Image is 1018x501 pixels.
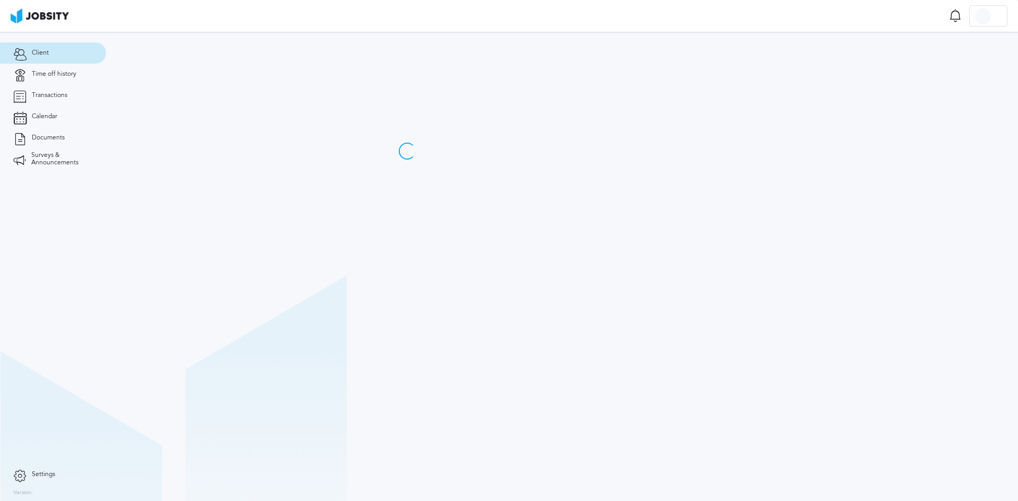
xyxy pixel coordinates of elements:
[32,71,76,78] span: Time off history
[11,8,69,23] img: ab4bad089aa723f57921c736e9817d99.png
[32,49,49,57] span: Client
[32,92,67,99] span: Transactions
[31,152,93,166] span: Surveys & Announcements
[13,490,33,496] label: Version:
[32,471,55,478] span: Settings
[32,134,65,142] span: Documents
[32,113,57,120] span: Calendar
